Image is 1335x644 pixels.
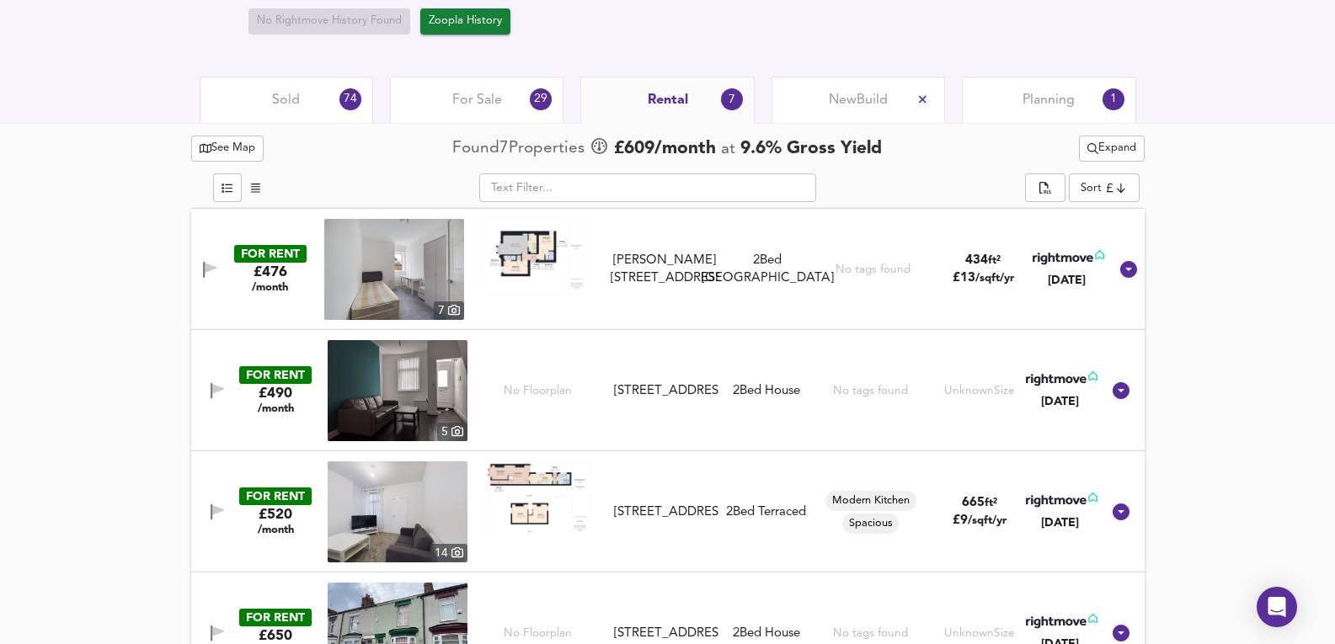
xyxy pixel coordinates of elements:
span: /month [258,402,294,416]
div: 74 [339,88,361,110]
div: FOR RENT£490 /monthproperty thumbnail 5 No Floorplan[STREET_ADDRESS]2Bed HouseNo tags foundUnknow... [191,330,1145,451]
div: £490 [258,384,294,416]
svg: Show Details [1111,381,1131,401]
span: For Sale [452,91,502,109]
div: £476 [252,263,288,295]
div: 5 [437,423,467,441]
div: 29 [530,88,552,110]
div: Modern Kitchen [825,491,916,511]
span: 665 [962,497,985,509]
a: property thumbnail 5 [328,340,467,441]
span: New Build [829,91,888,109]
div: Sort [1069,173,1139,202]
div: [STREET_ADDRESS] [614,382,719,400]
img: property thumbnail [324,219,464,320]
span: Rental [648,91,688,109]
div: FOR RENT [239,487,312,505]
div: 2 Bed House [733,625,800,642]
div: 7 [721,88,743,110]
div: 2 Bed House [733,382,800,400]
div: Romney Street, MIDDLESBROUGH, TS1 4NE [607,625,726,642]
div: 2 Bed Terraced [726,503,806,521]
div: [DATE] [1023,393,1097,410]
img: Floorplan [487,461,588,533]
svg: Show Details [1111,502,1131,522]
div: No tags found [833,383,908,399]
span: Planning [1023,91,1075,109]
div: 14 [430,544,467,562]
span: Spacious [842,516,899,531]
span: at [721,141,735,157]
div: FOR RENT£520 /monthproperty thumbnail 14 Floorplan[STREET_ADDRESS]2Bed TerracedModern KitchenSpac... [191,451,1145,572]
img: Floorplan [483,219,585,290]
input: Text Filter... [479,173,816,202]
div: Found 7 Propert ies [452,137,589,160]
img: property thumbnail [328,340,467,441]
span: 434 [965,254,988,267]
div: [STREET_ADDRESS] [614,503,719,521]
a: property thumbnail 14 [328,461,467,562]
span: /month [252,281,288,295]
button: See Map [191,136,264,162]
span: /sqft/yr [975,273,1014,284]
span: No Floorplan [504,383,572,399]
button: Expand [1079,136,1145,162]
span: /sqft/yr [968,515,1007,526]
div: Cadogan Street, Middlesbrough, TS1 4JT [607,503,726,521]
span: ft² [985,498,997,508]
svg: Show Details [1119,259,1139,279]
div: Sort [1081,180,1102,196]
div: [DATE] [1029,272,1104,289]
span: ft² [988,255,1001,266]
div: split button [1079,136,1145,162]
div: FOR RENT [239,366,312,384]
div: FOR RENT [239,609,312,626]
span: No Floorplan [504,625,572,641]
img: property thumbnail [328,461,467,562]
div: 1 [1103,88,1124,110]
div: Open Intercom Messenger [1257,587,1297,627]
div: Unknown Size [944,625,1015,641]
div: 7 [434,301,464,320]
span: £ 609 /month [614,136,716,162]
div: Unknown Size [944,383,1015,399]
span: 9.6 % Gross Yield [735,140,882,157]
span: £ 9 [953,514,1007,527]
div: No tags found [833,625,908,641]
div: Spacious [842,514,899,534]
div: 2 Bed [GEOGRAPHIC_DATA] [702,252,834,288]
span: Modern Kitchen [825,493,916,508]
div: split button [1025,173,1065,202]
div: [PERSON_NAME][STREET_ADDRESS] [611,252,719,288]
span: Zoopla History [429,12,502,31]
a: property thumbnail 7 [324,219,464,320]
button: Zoopla History [420,8,510,35]
span: /month [258,524,294,537]
div: FOR RENT [234,245,307,263]
span: £ 13 [953,272,1014,285]
div: Albert Terrace, Middlesbrough, TS1 3PA [604,252,726,288]
span: Sold [272,91,300,109]
svg: Show Details [1111,623,1131,643]
div: No tags found [836,262,910,278]
span: See Map [200,139,256,158]
div: [DATE] [1023,514,1097,531]
div: [STREET_ADDRESS] [614,625,719,642]
span: Expand [1087,139,1136,158]
div: £520 [258,505,294,537]
div: FOR RENT£476 /monthproperty thumbnail 7 Floorplan[PERSON_NAME][STREET_ADDRESS]2Bed [GEOGRAPHIC_DA... [191,209,1145,330]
